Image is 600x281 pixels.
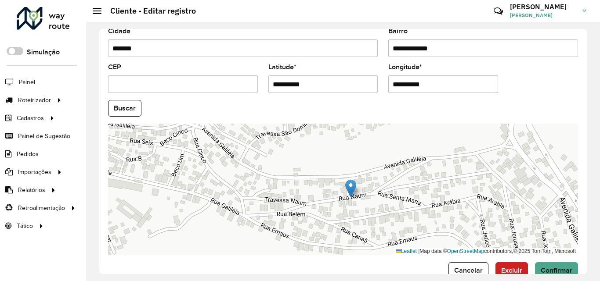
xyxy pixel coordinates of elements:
span: Roteirizador [18,96,51,105]
a: Contato Rápido [489,2,508,21]
span: Relatórios [18,185,45,195]
span: Cadastros [17,114,44,123]
span: Painel de Sugestão [18,132,70,141]
span: Confirmar [541,267,572,274]
span: Painel [19,78,35,87]
a: Leaflet [396,248,417,254]
h2: Cliente - Editar registro [101,6,196,16]
span: Pedidos [17,149,39,159]
label: Simulação [27,47,60,57]
h3: [PERSON_NAME] [510,3,576,11]
button: Confirmar [535,262,578,279]
span: Cancelar [454,267,483,274]
label: CEP [108,62,121,72]
a: OpenStreetMap [447,248,484,254]
span: Tático [17,221,33,231]
label: Longitude [388,62,422,72]
button: Cancelar [448,262,488,279]
span: Excluir [501,267,522,274]
span: [PERSON_NAME] [510,11,576,19]
button: Excluir [495,262,528,279]
span: Retroalimentação [18,203,65,213]
label: Cidade [108,26,130,36]
span: | [418,248,419,254]
span: Importações [18,167,51,177]
label: Bairro [388,26,408,36]
img: Marker [345,179,356,197]
div: Map data © contributors,© 2025 TomTom, Microsoft [394,248,578,255]
button: Buscar [108,100,141,117]
label: Latitude [268,62,296,72]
